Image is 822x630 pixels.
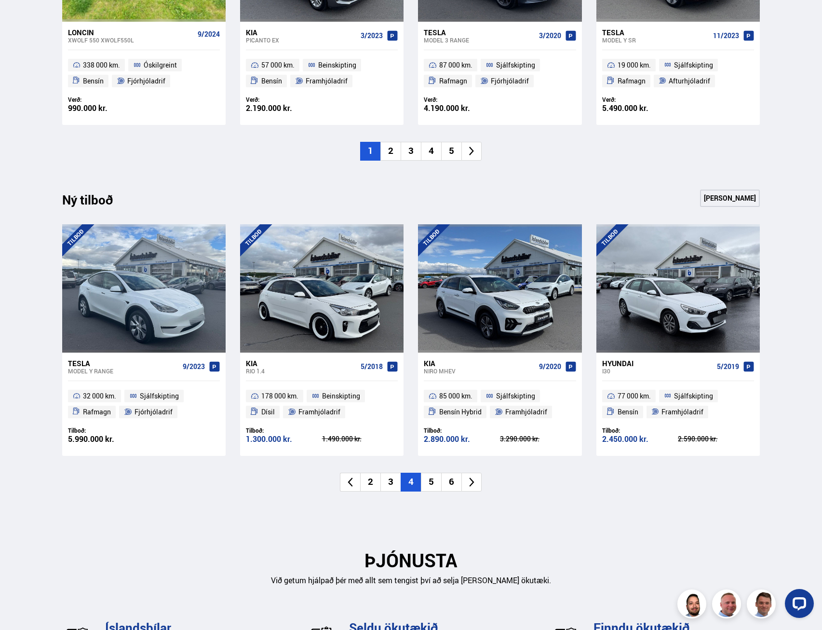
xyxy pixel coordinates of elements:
[68,37,194,43] div: Xwolf 550 XWOLF550L
[401,142,421,161] li: 3
[505,406,547,418] span: Framhjóladrif
[322,436,398,442] div: 1.490.000 kr.
[424,435,500,443] div: 2.890.000 kr.
[602,104,678,112] div: 5.490.000 kr.
[496,59,535,71] span: Sjálfskipting
[246,427,322,434] div: Tilboð:
[618,390,651,402] span: 77 000 km.
[401,473,421,492] li: 4
[360,473,380,492] li: 2
[62,22,226,125] a: Loncin Xwolf 550 XWOLF550L 9/2024 338 000 km. Óskilgreint Bensín Fjórhjóladrif Verð: 990.000 kr.
[424,427,500,434] div: Tilboð:
[261,390,298,402] span: 178 000 km.
[596,22,760,125] a: Tesla Model Y SR 11/2023 19 000 km. Sjálfskipting Rafmagn Afturhjóladrif Verð: 5.490.000 kr.
[439,59,472,71] span: 87 000 km.
[596,353,760,456] a: Hyundai i30 5/2019 77 000 km. Sjálfskipting Bensín Framhjóladrif Tilboð: 2.450.000 kr. 2.590.000 kr.
[322,390,360,402] span: Beinskipting
[318,59,356,71] span: Beinskipting
[602,435,678,443] div: 2.450.000 kr.
[246,435,322,443] div: 1.300.000 kr.
[306,75,348,87] span: Framhjóladrif
[602,28,709,37] div: Tesla
[500,436,576,442] div: 3.290.000 kr.
[261,406,275,418] span: Dísil
[602,96,678,103] div: Verð:
[62,353,226,456] a: Tesla Model Y RANGE 9/2023 32 000 km. Sjálfskipting Rafmagn Fjórhjóladrif Tilboð: 5.990.000 kr.
[68,368,179,374] div: Model Y RANGE
[127,75,165,87] span: Fjórhjóladrif
[674,390,713,402] span: Sjálfskipting
[68,435,144,443] div: 5.990.000 kr.
[246,37,357,43] div: Picanto EX
[361,32,383,40] span: 3/2023
[298,406,340,418] span: Framhjóladrif
[424,359,535,368] div: Kia
[439,75,467,87] span: Rafmagn
[717,363,739,370] span: 5/2019
[777,585,818,626] iframe: LiveChat chat widget
[68,104,144,112] div: 990.000 kr.
[669,75,710,87] span: Afturhjóladrif
[539,32,561,40] span: 3/2020
[240,353,404,456] a: Kia Rio 1.4 5/2018 178 000 km. Beinskipting Dísil Framhjóladrif Tilboð: 1.300.000 kr. 1.490.000 kr.
[441,142,461,161] li: 5
[602,359,713,368] div: Hyundai
[441,473,461,492] li: 6
[618,75,646,87] span: Rafmagn
[62,575,760,586] p: Við getum hjálpað þér með allt sem tengist því að selja [PERSON_NAME] ökutæki.
[424,37,535,43] div: Model 3 RANGE
[83,390,116,402] span: 32 000 km.
[679,591,708,620] img: nhp88E3Fdnt1Opn2.png
[83,75,104,87] span: Bensín
[618,59,651,71] span: 19 000 km.
[491,75,529,87] span: Fjórhjóladrif
[713,32,739,40] span: 11/2023
[674,59,713,71] span: Sjálfskipting
[618,406,638,418] span: Bensín
[144,59,177,71] span: Óskilgreint
[418,22,581,125] a: Tesla Model 3 RANGE 3/2020 87 000 km. Sjálfskipting Rafmagn Fjórhjóladrif Verð: 4.190.000 kr.
[62,192,130,213] div: Ný tilboð
[240,22,404,125] a: Kia Picanto EX 3/2023 57 000 km. Beinskipting Bensín Framhjóladrif Verð: 2.190.000 kr.
[421,142,441,161] li: 4
[748,591,777,620] img: FbJEzSuNWCJXmdc-.webp
[714,591,742,620] img: siFngHWaQ9KaOqBr.png
[700,190,760,207] a: [PERSON_NAME]
[678,436,754,442] div: 2.590.000 kr.
[246,104,322,112] div: 2.190.000 kr.
[68,427,144,434] div: Tilboð:
[83,59,120,71] span: 338 000 km.
[496,390,535,402] span: Sjálfskipting
[360,142,380,161] li: 1
[68,359,179,368] div: Tesla
[424,104,500,112] div: 4.190.000 kr.
[68,28,194,37] div: Loncin
[424,368,535,374] div: Niro MHEV
[602,368,713,374] div: i30
[246,359,357,368] div: Kia
[602,427,678,434] div: Tilboð:
[198,30,220,38] span: 9/2024
[83,406,111,418] span: Rafmagn
[439,406,482,418] span: Bensín Hybrid
[135,406,173,418] span: Fjórhjóladrif
[68,96,144,103] div: Verð:
[246,28,357,37] div: Kia
[62,549,760,571] h2: ÞJÓNUSTA
[380,473,401,492] li: 3
[261,59,295,71] span: 57 000 km.
[439,390,472,402] span: 85 000 km.
[246,96,322,103] div: Verð:
[539,363,561,370] span: 9/2020
[602,37,709,43] div: Model Y SR
[661,406,703,418] span: Framhjóladrif
[361,363,383,370] span: 5/2018
[380,142,401,161] li: 2
[421,473,441,492] li: 5
[183,363,205,370] span: 9/2023
[424,28,535,37] div: Tesla
[246,368,357,374] div: Rio 1.4
[424,96,500,103] div: Verð:
[140,390,179,402] span: Sjálfskipting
